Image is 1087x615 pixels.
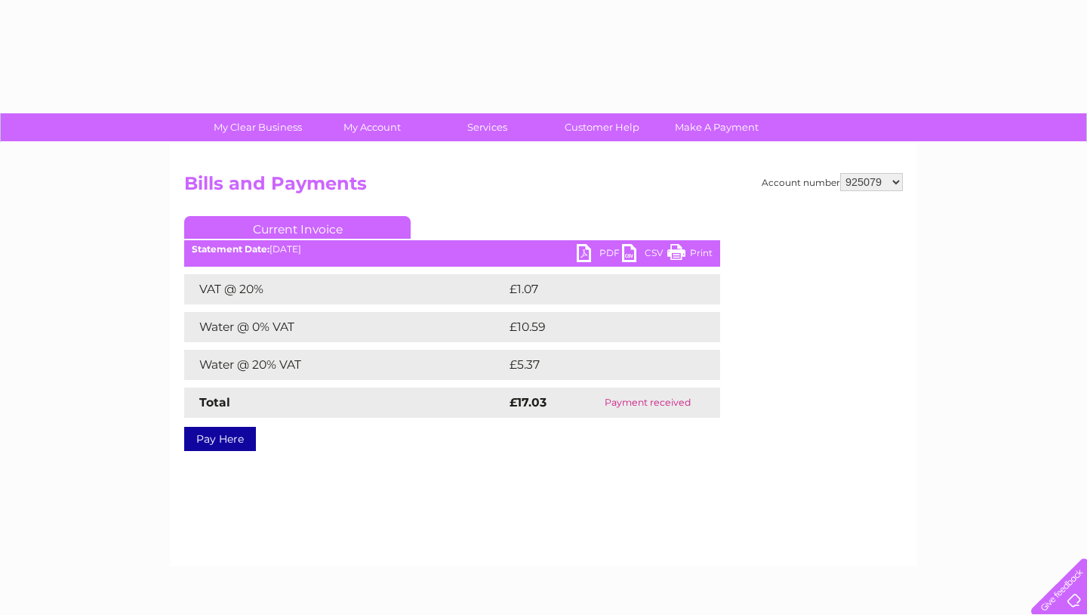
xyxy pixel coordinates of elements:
[196,113,320,141] a: My Clear Business
[184,274,506,304] td: VAT @ 20%
[184,216,411,239] a: Current Invoice
[184,312,506,342] td: Water @ 0% VAT
[425,113,550,141] a: Services
[540,113,664,141] a: Customer Help
[184,173,903,202] h2: Bills and Payments
[762,173,903,191] div: Account number
[506,350,685,380] td: £5.37
[577,244,622,266] a: PDF
[199,395,230,409] strong: Total
[184,244,720,255] div: [DATE]
[184,427,256,451] a: Pay Here
[506,312,688,342] td: £10.59
[667,244,713,266] a: Print
[184,350,506,380] td: Water @ 20% VAT
[192,243,269,255] b: Statement Date:
[622,244,667,266] a: CSV
[510,395,547,409] strong: £17.03
[310,113,435,141] a: My Account
[575,388,720,418] td: Payment received
[654,113,779,141] a: Make A Payment
[506,274,683,304] td: £1.07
